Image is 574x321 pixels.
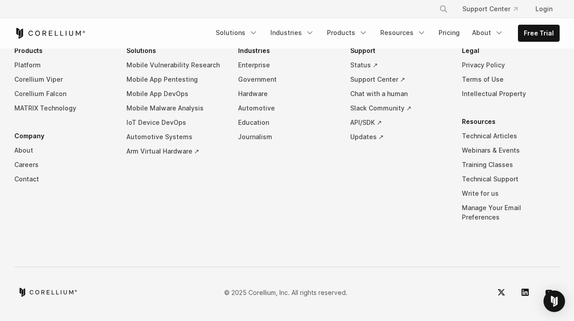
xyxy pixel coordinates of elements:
[238,101,336,115] a: Automotive
[14,58,112,72] a: Platform
[428,1,560,17] div: Navigation Menu
[528,1,560,17] a: Login
[462,58,560,72] a: Privacy Policy
[322,25,373,41] a: Products
[18,288,78,297] a: Corellium home
[14,44,560,238] div: Navigation Menu
[126,72,224,87] a: Mobile App Pentesting
[462,72,560,87] a: Terms of Use
[350,72,448,87] a: Support Center ↗
[265,25,320,41] a: Industries
[538,281,560,303] a: YouTube
[518,25,559,41] a: Free Trial
[433,25,465,41] a: Pricing
[126,58,224,72] a: Mobile Vulnerability Research
[514,281,536,303] a: LinkedIn
[467,25,509,41] a: About
[462,143,560,158] a: Webinars & Events
[126,115,224,130] a: IoT Device DevOps
[375,25,431,41] a: Resources
[14,158,112,172] a: Careers
[210,25,560,42] div: Navigation Menu
[126,130,224,144] a: Automotive Systems
[238,115,336,130] a: Education
[224,288,348,297] p: © 2025 Corellium, Inc. All rights reserved.
[14,101,112,115] a: MATRIX Technology
[126,144,224,158] a: Arm Virtual Hardware ↗
[238,130,336,144] a: Journalism
[435,1,452,17] button: Search
[14,28,86,39] a: Corellium Home
[350,58,448,72] a: Status ↗
[462,186,560,201] a: Write for us
[455,1,525,17] a: Support Center
[14,87,112,101] a: Corellium Falcon
[350,115,448,130] a: API/SDK ↗
[350,101,448,115] a: Slack Community ↗
[14,172,112,186] a: Contact
[238,58,336,72] a: Enterprise
[491,281,512,303] a: Twitter
[462,158,560,172] a: Training Classes
[14,143,112,158] a: About
[210,25,263,41] a: Solutions
[462,87,560,101] a: Intellectual Property
[462,201,560,224] a: Manage Your Email Preferences
[544,290,565,312] div: Open Intercom Messenger
[350,130,448,144] a: Updates ↗
[126,87,224,101] a: Mobile App DevOps
[238,87,336,101] a: Hardware
[238,72,336,87] a: Government
[350,87,448,101] a: Chat with a human
[126,101,224,115] a: Mobile Malware Analysis
[462,129,560,143] a: Technical Articles
[14,72,112,87] a: Corellium Viper
[462,172,560,186] a: Technical Support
